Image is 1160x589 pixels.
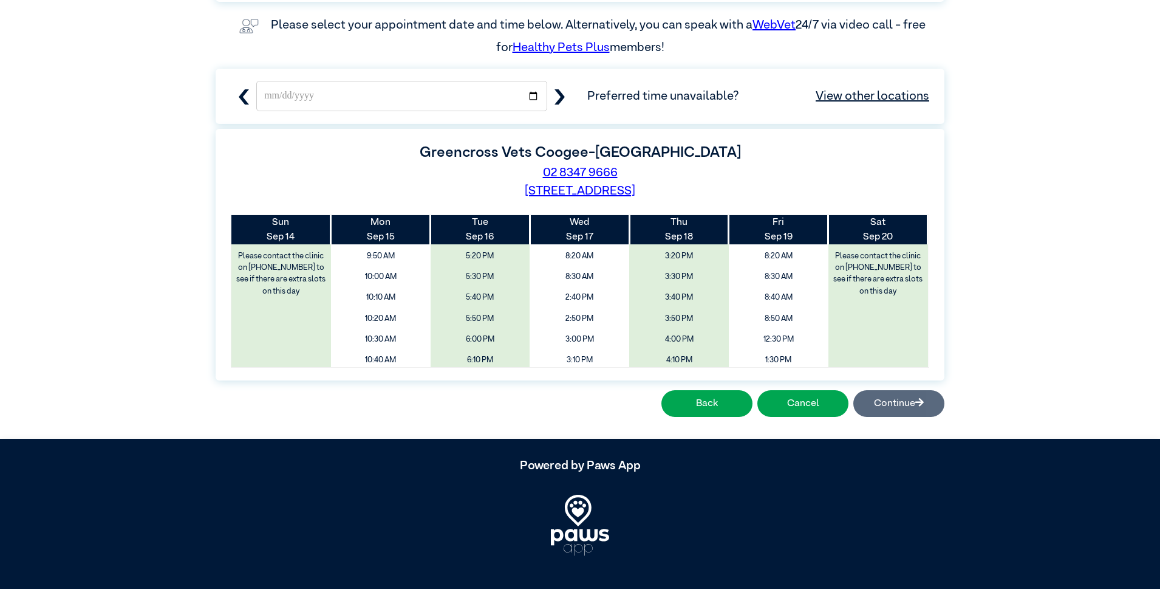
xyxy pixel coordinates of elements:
[534,247,625,265] span: 8:20 AM
[431,215,530,244] th: Sep 16
[757,390,848,417] button: Cancel
[633,310,725,328] span: 3:50 PM
[435,351,526,369] span: 6:10 PM
[216,458,944,473] h5: Powered by Paws App
[633,289,725,306] span: 3:40 PM
[513,41,610,53] a: Healthy Pets Plus
[231,215,331,244] th: Sep 14
[534,310,625,328] span: 2:50 PM
[435,247,526,265] span: 5:20 PM
[271,19,928,53] label: Please select your appointment date and time below. Alternatively, you can speak with a 24/7 via ...
[525,185,635,197] a: [STREET_ADDRESS]
[633,351,725,369] span: 4:10 PM
[587,87,929,105] span: Preferred time unavailable?
[733,289,824,306] span: 8:40 AM
[420,145,741,160] label: Greencross Vets Coogee-[GEOGRAPHIC_DATA]
[633,247,725,265] span: 3:20 PM
[551,495,609,556] img: PawsApp
[233,247,330,300] label: Please contact the clinic on [PHONE_NUMBER] to see if there are extra slots on this day
[629,215,729,244] th: Sep 18
[435,310,526,328] span: 5:50 PM
[335,351,426,369] span: 10:40 AM
[331,215,431,244] th: Sep 15
[733,268,824,286] span: 8:30 AM
[234,14,264,38] img: vet
[752,19,796,31] a: WebVet
[335,310,426,328] span: 10:20 AM
[733,331,824,348] span: 12:30 PM
[661,390,752,417] button: Back
[335,331,426,348] span: 10:30 AM
[828,215,928,244] th: Sep 20
[534,351,625,369] span: 3:10 PM
[534,268,625,286] span: 8:30 AM
[633,268,725,286] span: 3:30 PM
[530,215,629,244] th: Sep 17
[733,310,824,328] span: 8:50 AM
[733,351,824,369] span: 1:30 PM
[816,87,929,105] a: View other locations
[335,247,426,265] span: 9:50 AM
[435,289,526,306] span: 5:40 PM
[335,289,426,306] span: 10:10 AM
[633,331,725,348] span: 4:00 PM
[335,268,426,286] span: 10:00 AM
[534,331,625,348] span: 3:00 PM
[534,289,625,306] span: 2:40 PM
[729,215,828,244] th: Sep 19
[543,167,618,179] a: 02 8347 9666
[733,247,824,265] span: 8:20 AM
[435,331,526,348] span: 6:00 PM
[435,268,526,286] span: 5:30 PM
[830,247,927,300] label: Please contact the clinic on [PHONE_NUMBER] to see if there are extra slots on this day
